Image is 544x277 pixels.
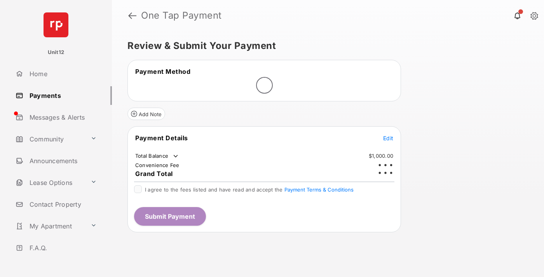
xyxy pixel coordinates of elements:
[383,134,393,142] button: Edit
[134,207,206,226] button: Submit Payment
[284,186,354,193] button: I agree to the fees listed and have read and accept the
[12,239,112,257] a: F.A.Q.
[12,108,112,127] a: Messages & Alerts
[135,152,180,160] td: Total Balance
[44,12,68,37] img: svg+xml;base64,PHN2ZyB4bWxucz0iaHR0cDovL3d3dy53My5vcmcvMjAwMC9zdmciIHdpZHRoPSI2NCIgaGVpZ2h0PSI2NC...
[135,170,173,178] span: Grand Total
[12,130,87,148] a: Community
[48,49,65,56] p: Unit12
[12,152,112,170] a: Announcements
[12,195,112,214] a: Contact Property
[145,186,354,193] span: I agree to the fees listed and have read and accept the
[135,68,190,75] span: Payment Method
[12,86,112,105] a: Payments
[141,11,222,20] strong: One Tap Payment
[135,162,180,169] td: Convenience Fee
[12,64,112,83] a: Home
[12,217,87,235] a: My Apartment
[127,108,165,120] button: Add Note
[368,152,394,159] td: $1,000.00
[12,173,87,192] a: Lease Options
[135,134,188,142] span: Payment Details
[383,135,393,141] span: Edit
[127,41,522,51] h5: Review & Submit Your Payment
